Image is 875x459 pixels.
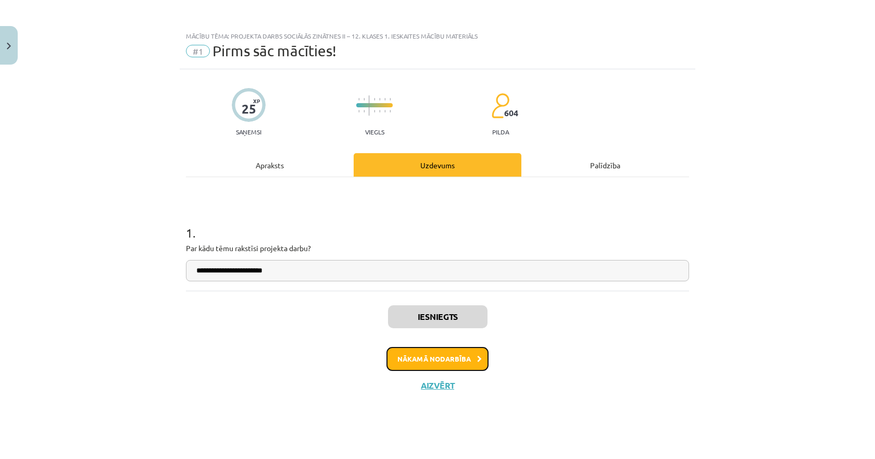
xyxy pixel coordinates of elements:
span: XP [253,98,260,104]
p: pilda [492,128,509,135]
span: #1 [186,45,210,57]
div: Apraksts [186,153,354,177]
div: 25 [242,102,256,116]
span: Pirms sāc mācīties! [213,42,336,59]
button: Aizvērt [418,380,457,391]
img: icon-short-line-57e1e144782c952c97e751825c79c345078a6d821885a25fce030b3d8c18986b.svg [384,110,385,113]
p: Viegls [365,128,384,135]
div: Palīdzība [521,153,689,177]
div: Mācību tēma: Projekta darbs sociālās zinātnes ii – 12. klases 1. ieskaites mācību materiāls [186,32,689,40]
button: Iesniegts [388,305,488,328]
img: icon-short-line-57e1e144782c952c97e751825c79c345078a6d821885a25fce030b3d8c18986b.svg [379,110,380,113]
img: icon-close-lesson-0947bae3869378f0d4975bcd49f059093ad1ed9edebbc8119c70593378902aed.svg [7,43,11,49]
img: icon-short-line-57e1e144782c952c97e751825c79c345078a6d821885a25fce030b3d8c18986b.svg [384,98,385,101]
img: icon-short-line-57e1e144782c952c97e751825c79c345078a6d821885a25fce030b3d8c18986b.svg [379,98,380,101]
img: icon-short-line-57e1e144782c952c97e751825c79c345078a6d821885a25fce030b3d8c18986b.svg [390,98,391,101]
img: icon-short-line-57e1e144782c952c97e751825c79c345078a6d821885a25fce030b3d8c18986b.svg [374,98,375,101]
div: Uzdevums [354,153,521,177]
img: icon-short-line-57e1e144782c952c97e751825c79c345078a6d821885a25fce030b3d8c18986b.svg [358,98,359,101]
h1: 1 . [186,207,689,240]
img: icon-short-line-57e1e144782c952c97e751825c79c345078a6d821885a25fce030b3d8c18986b.svg [358,110,359,113]
img: icon-short-line-57e1e144782c952c97e751825c79c345078a6d821885a25fce030b3d8c18986b.svg [390,110,391,113]
img: icon-short-line-57e1e144782c952c97e751825c79c345078a6d821885a25fce030b3d8c18986b.svg [374,110,375,113]
img: icon-short-line-57e1e144782c952c97e751825c79c345078a6d821885a25fce030b3d8c18986b.svg [364,110,365,113]
p: Saņemsi [232,128,266,135]
button: Nākamā nodarbība [386,347,489,371]
img: students-c634bb4e5e11cddfef0936a35e636f08e4e9abd3cc4e673bd6f9a4125e45ecb1.svg [491,93,509,119]
span: 604 [504,108,518,118]
img: icon-short-line-57e1e144782c952c97e751825c79c345078a6d821885a25fce030b3d8c18986b.svg [364,98,365,101]
p: Par kādu tēmu rakstīsi projekta darbu? [186,243,689,254]
img: icon-long-line-d9ea69661e0d244f92f715978eff75569469978d946b2353a9bb055b3ed8787d.svg [369,95,370,116]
